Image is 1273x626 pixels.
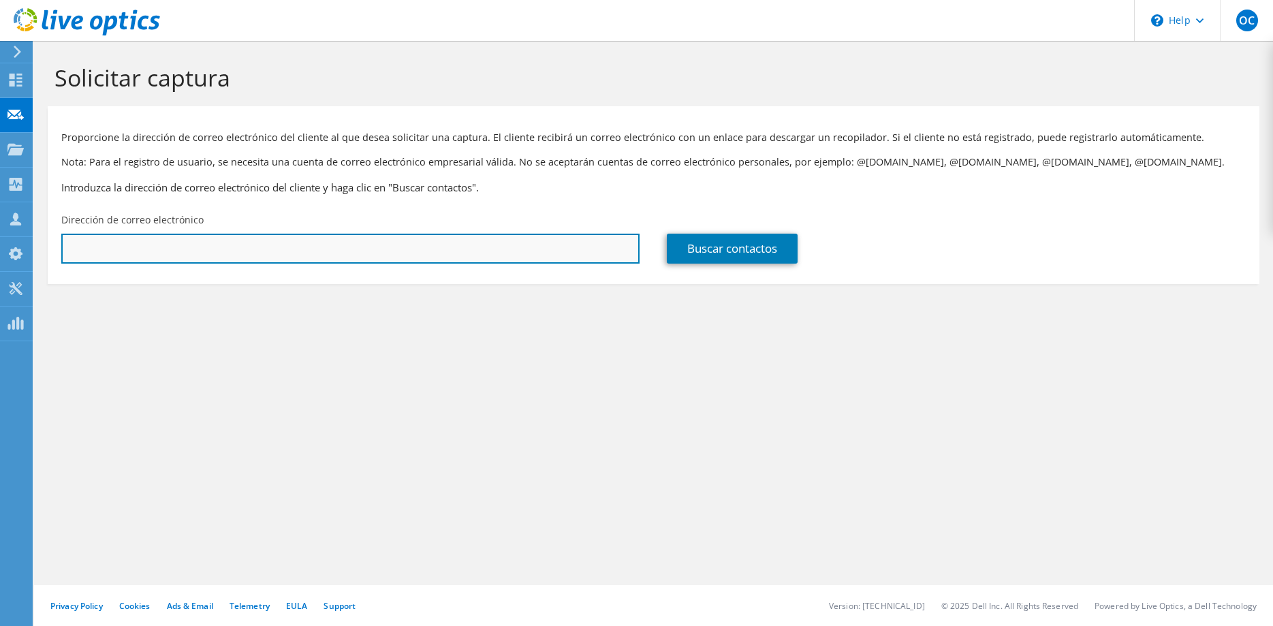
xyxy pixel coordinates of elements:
[1151,14,1163,27] svg: \n
[324,600,356,612] a: Support
[286,600,307,612] a: EULA
[829,600,925,612] li: Version: [TECHNICAL_ID]
[1095,600,1257,612] li: Powered by Live Optics, a Dell Technology
[61,180,1246,195] h3: Introduzca la dirección de correo electrónico del cliente y haga clic en "Buscar contactos".
[50,600,103,612] a: Privacy Policy
[119,600,151,612] a: Cookies
[167,600,213,612] a: Ads & Email
[667,234,798,264] a: Buscar contactos
[1236,10,1258,31] span: OC
[941,600,1078,612] li: © 2025 Dell Inc. All Rights Reserved
[61,155,1246,170] p: Nota: Para el registro de usuario, se necesita una cuenta de correo electrónico empresarial válid...
[61,130,1246,145] p: Proporcione la dirección de correo electrónico del cliente al que desea solicitar una captura. El...
[54,63,1246,92] h1: Solicitar captura
[230,600,270,612] a: Telemetry
[61,213,204,227] label: Dirección de correo electrónico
